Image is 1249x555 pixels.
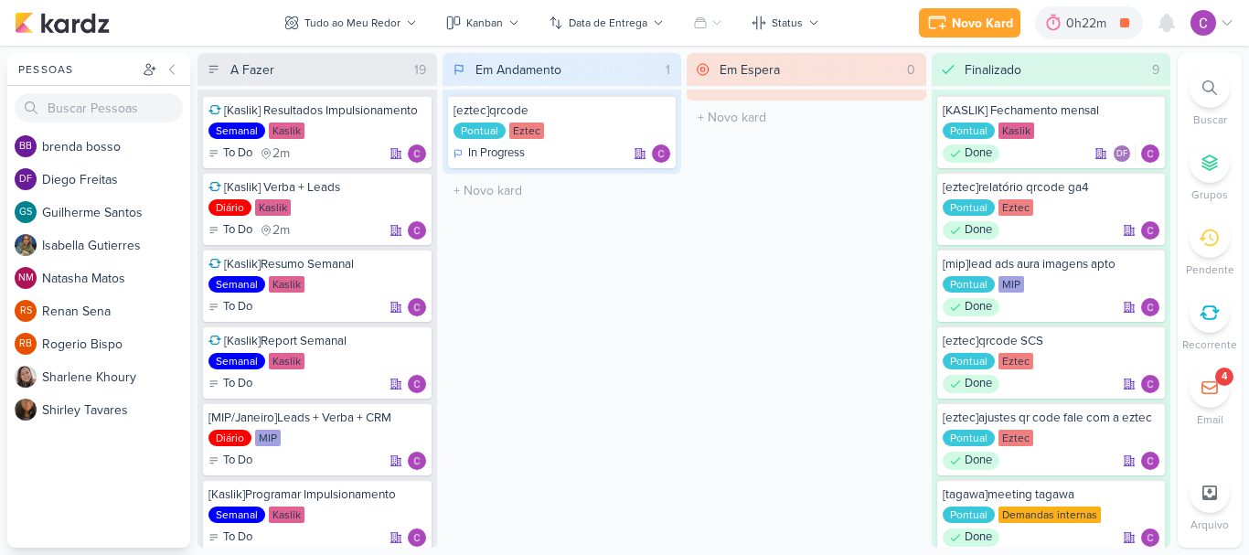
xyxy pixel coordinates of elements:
[408,298,426,316] div: Responsável: Carlos Lima
[900,60,923,80] div: 0
[1141,375,1159,393] div: Responsável: Carlos Lima
[1141,144,1159,163] img: Carlos Lima
[19,208,32,218] p: GS
[19,175,32,185] p: DF
[223,528,252,547] p: To Do
[943,528,999,547] div: Done
[42,203,190,222] div: G u i l h e r m e S a n t o s
[1191,187,1228,203] p: Grupos
[454,123,506,139] div: Pontual
[208,410,426,426] div: [MIP/Janeiro]Leads + Verba + CRM
[1190,10,1216,36] img: Carlos Lima
[42,170,190,189] div: D i e g o F r e i t a s
[475,60,561,80] div: Em Andamento
[943,333,1160,349] div: [eztec]qrcode SCS
[943,430,995,446] div: Pontual
[965,221,992,240] p: Done
[943,144,999,163] div: Done
[1141,528,1159,547] div: Responsável: Carlos Lima
[208,430,251,446] div: Diário
[208,256,426,272] div: [Kaslik]Resumo Semanal
[255,430,281,446] div: MIP
[408,144,426,163] img: Carlos Lima
[1141,221,1159,240] div: Responsável: Carlos Lima
[407,60,433,80] div: 19
[42,400,190,420] div: S h i r l e y T a v a r e s
[208,276,265,293] div: Semanal
[208,144,252,163] div: To Do
[690,104,923,131] input: + Novo kard
[468,144,525,163] p: In Progress
[19,339,32,349] p: RB
[1182,336,1237,353] p: Recorrente
[943,353,995,369] div: Pontual
[652,144,670,163] div: Responsável: Carlos Lima
[998,199,1033,216] div: Eztec
[943,123,995,139] div: Pontual
[1141,375,1159,393] img: Carlos Lima
[408,528,426,547] img: Carlos Lima
[408,375,426,393] div: Responsável: Carlos Lima
[223,375,252,393] p: To Do
[408,528,426,547] div: Responsável: Carlos Lima
[15,12,110,34] img: kardz.app
[272,147,290,160] span: 2m
[720,60,780,80] div: Em Espera
[1113,144,1136,163] div: Colaboradores: Diego Freitas
[223,221,252,240] p: To Do
[454,144,525,163] div: In Progress
[952,14,1013,33] div: Novo Kard
[18,273,34,283] p: NM
[408,144,426,163] div: Responsável: Carlos Lima
[15,300,37,322] div: Renan Sena
[1197,411,1223,428] p: Email
[272,224,290,237] span: 2m
[454,102,671,119] div: [eztec]qrcode
[1116,150,1127,159] p: DF
[15,267,37,289] div: Natasha Matos
[1141,298,1159,316] img: Carlos Lima
[943,375,999,393] div: Done
[208,486,426,503] div: [Kaslik]Programar Impulsionamento
[1141,528,1159,547] img: Carlos Lima
[408,452,426,470] div: Responsável: Carlos Lima
[1178,68,1242,128] li: Ctrl + F
[208,199,251,216] div: Diário
[998,507,1101,523] div: Demandas internas
[269,123,304,139] div: Kaslik
[1066,14,1112,33] div: 0h22m
[965,60,1021,80] div: Finalizado
[1141,144,1159,163] div: Responsável: Carlos Lima
[1141,452,1159,470] div: Responsável: Carlos Lima
[42,335,190,354] div: R o g e r i o B i s p o
[15,399,37,421] img: Shirley Tavares
[919,8,1020,37] button: Novo Kard
[269,507,304,523] div: Kaslik
[269,353,304,369] div: Kaslik
[943,298,999,316] div: Done
[42,236,190,255] div: I s a b e l l a G u t i e r r e s
[1222,369,1227,384] div: 4
[1141,221,1159,240] img: Carlos Lima
[19,142,32,152] p: bb
[15,93,183,123] input: Buscar Pessoas
[408,221,426,240] img: Carlos Lima
[208,353,265,369] div: Semanal
[15,234,37,256] img: Isabella Gutierres
[15,61,139,78] div: Pessoas
[15,135,37,157] div: brenda bosso
[943,179,1160,196] div: [eztec]relatório qrcode ga4
[998,430,1033,446] div: Eztec
[998,276,1024,293] div: MIP
[208,221,252,240] div: To Do
[1141,298,1159,316] div: Responsável: Carlos Lima
[208,528,252,547] div: To Do
[652,144,670,163] img: Carlos Lima
[42,137,190,156] div: b r e n d a b o s s o
[208,375,252,393] div: To Do
[965,452,992,470] p: Done
[943,507,995,523] div: Pontual
[965,375,992,393] p: Done
[20,306,32,316] p: RS
[208,507,265,523] div: Semanal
